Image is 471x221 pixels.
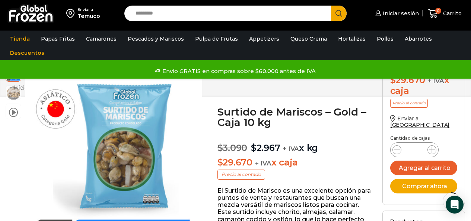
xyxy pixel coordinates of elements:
button: Agregar al carrito [390,161,457,175]
p: x kg [217,135,371,154]
a: Papas Fritas [37,32,79,46]
p: x caja [217,157,371,168]
span: $ [390,75,396,85]
span: Iniciar sesión [381,10,419,17]
a: Queso Crema [287,32,331,46]
span: Carrito [441,10,462,17]
span: $ [217,157,223,168]
button: Comprar ahora [390,179,457,193]
img: address-field-icon.svg [66,7,77,20]
a: Abarrotes [401,32,436,46]
h1: Surtido de Mariscos – Gold – Caja 10 kg [217,107,371,127]
p: Precio al contado [217,170,265,179]
a: Iniciar sesión [373,6,419,21]
a: Descuentos [6,46,48,60]
p: Precio al contado [390,99,428,108]
span: + IVA [255,160,271,167]
a: Tienda [6,32,34,46]
a: 0 Carrito [426,5,464,22]
div: Open Intercom Messenger [446,196,464,214]
a: Appetizers [245,32,283,46]
bdi: 29.670 [390,75,425,85]
a: Pescados y Mariscos [124,32,188,46]
p: Cantidad de cajas [390,136,457,141]
div: Temuco [77,12,100,20]
button: Search button [331,6,347,21]
a: Hortalizas [334,32,369,46]
span: + IVA [428,77,444,85]
bdi: 2.967 [251,142,280,153]
span: 0 [435,8,441,14]
a: Camarones [82,32,120,46]
input: Product quantity [407,145,421,155]
a: Enviar a [GEOGRAPHIC_DATA] [390,115,450,128]
bdi: 29.670 [217,157,252,168]
span: surtido de marisco gold [6,86,21,101]
span: + IVA [283,145,299,152]
a: Pollos [373,32,397,46]
a: Pulpa de Frutas [191,32,242,46]
span: $ [251,142,257,153]
div: x caja [390,75,457,97]
div: Enviar a [77,7,100,12]
span: $ [217,142,223,153]
bdi: 3.090 [217,142,248,153]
